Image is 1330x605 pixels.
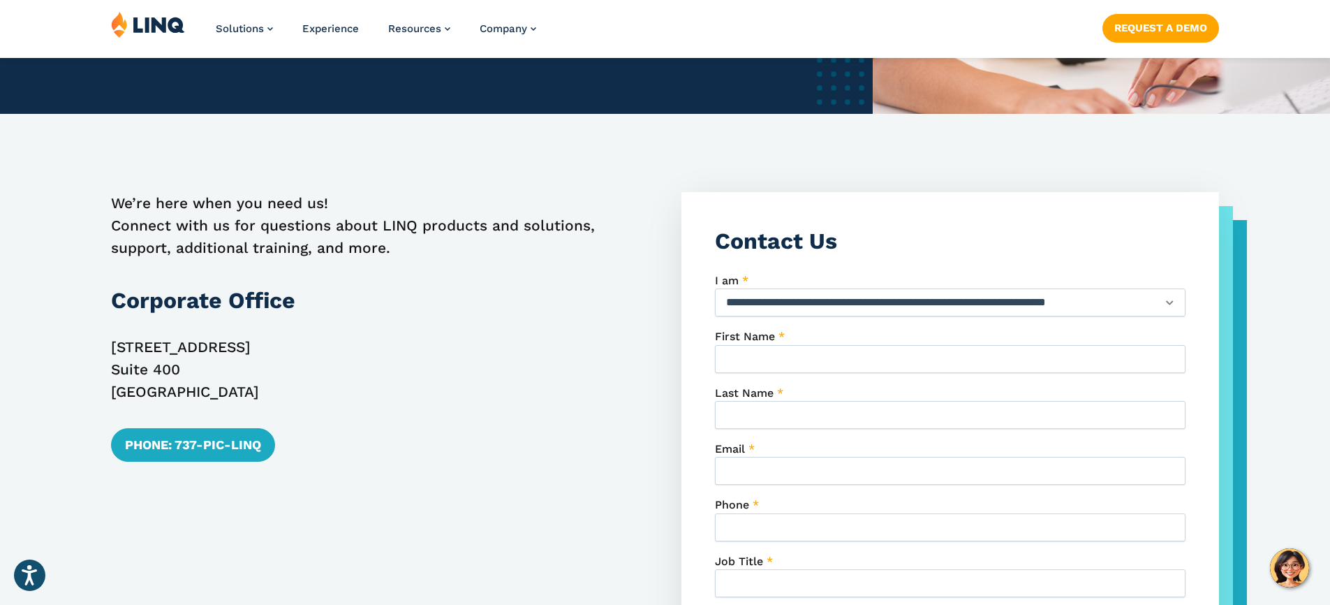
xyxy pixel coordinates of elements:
img: LINQ | K‑12 Software [111,11,185,38]
span: Solutions [216,22,264,35]
span: Job Title [715,555,763,568]
a: Experience [302,22,359,35]
nav: Button Navigation [1102,11,1219,42]
a: Phone: 737-PIC-LINQ [111,428,275,462]
p: We’re here when you need us! Connect with us for questions about LINQ products and solutions, sup... [111,192,649,259]
nav: Primary Navigation [216,11,536,57]
button: Hello, have a question? Let’s chat. [1270,548,1309,588]
a: Request a Demo [1102,14,1219,42]
p: [STREET_ADDRESS] Suite 400 [GEOGRAPHIC_DATA] [111,336,649,403]
span: Last Name [715,386,774,400]
h3: Corporate Office [111,285,649,316]
a: Solutions [216,22,273,35]
h3: Contact Us [715,226,1185,257]
span: First Name [715,330,775,343]
span: Email [715,442,745,455]
span: I am [715,274,739,287]
a: Resources [388,22,450,35]
span: Phone [715,498,749,511]
span: Resources [388,22,441,35]
a: Company [480,22,536,35]
span: Company [480,22,527,35]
